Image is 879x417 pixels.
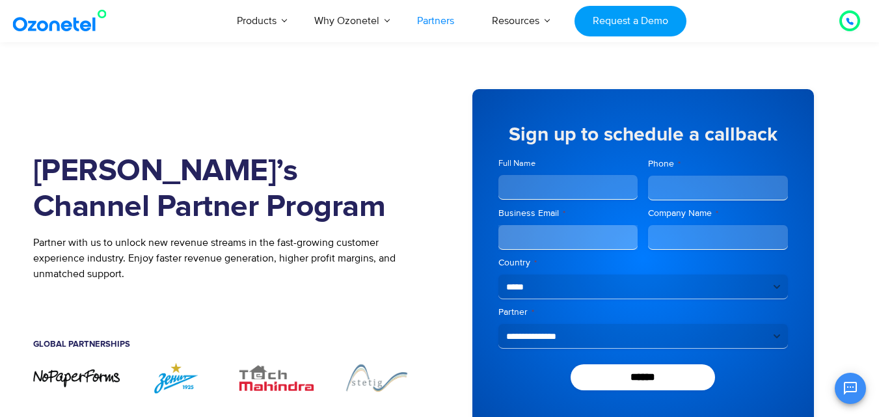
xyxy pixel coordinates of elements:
label: Phone [648,157,788,170]
img: ZENIT [133,362,220,394]
button: Open chat [835,373,866,404]
h1: [PERSON_NAME]’s Channel Partner Program [33,154,420,225]
label: Partner [498,306,788,319]
img: nopaperforms [33,368,120,388]
div: 3 / 7 [233,362,320,394]
img: TechMahindra [233,362,320,394]
p: Partner with us to unlock new revenue streams in the fast-growing customer experience industry. E... [33,235,420,282]
div: Image Carousel [33,362,420,394]
label: Full Name [498,157,638,170]
div: 1 / 7 [33,368,120,388]
label: Company Name [648,207,788,220]
a: Request a Demo [575,6,686,36]
h5: Global Partnerships [33,340,420,349]
div: 2 / 7 [133,362,220,394]
label: Business Email [498,207,638,220]
div: 4 / 7 [333,362,420,394]
img: Stetig [333,362,420,394]
h5: Sign up to schedule a callback [498,125,788,144]
label: Country [498,256,788,269]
